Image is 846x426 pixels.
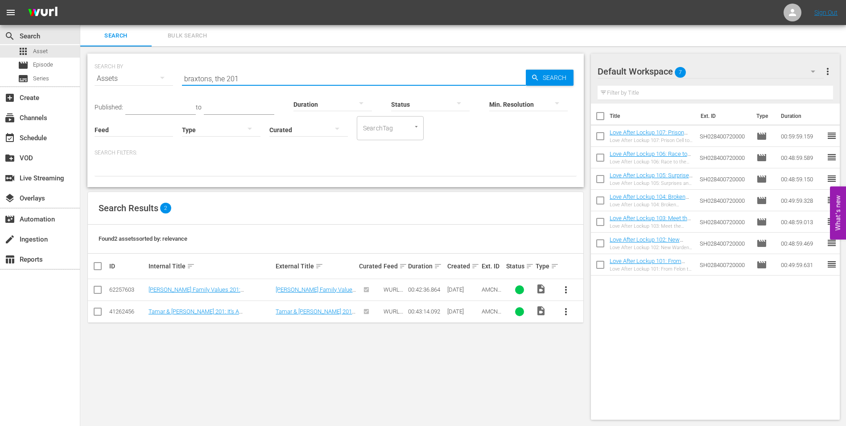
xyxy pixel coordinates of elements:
span: Video [536,305,546,316]
div: Default Workspace [598,59,824,84]
a: Love After Lockup 101: From Felon to Fiance (Love After Lockup 101: From Felon to Fiance (amc_net... [610,258,690,298]
a: Love After Lockup 103: Meet the Parents (Love After Lockup 103: Meet the Parents (amc_networks_lo... [610,215,691,248]
td: SH028400720000 [696,190,753,211]
td: SH028400720000 [696,125,753,147]
span: Create [4,92,15,103]
div: Feed [384,261,405,271]
span: Episode [756,152,767,163]
div: 41262456 [109,308,146,315]
span: sort [434,262,442,270]
th: Title [610,104,695,129]
th: Type [751,104,776,129]
td: 00:48:59.469 [777,233,826,254]
img: ans4CAIJ8jUAAAAAAAAAAAAAAAAAAAAAAAAgQb4GAAAAAAAAAAAAAAAAAAAAAAAAJMjXAAAAAAAAAAAAAAAAAAAAAAAAgAT5G... [21,2,64,23]
span: WURL Feed [384,308,403,322]
div: Curated [359,263,381,270]
span: sort [551,262,559,270]
td: SH028400720000 [696,211,753,233]
span: reorder [826,195,837,205]
td: 00:48:59.589 [777,147,826,168]
span: AMCNVR0000039132 [482,286,501,306]
button: Open Feedback Widget [830,187,846,240]
div: Love After Lockup 104: Broken Promises [610,202,693,208]
span: more_vert [561,284,571,295]
a: Love After Lockup 106: Race to the Altar (Love After Lockup 106: Race to the Altar (amc_networks_... [610,150,691,184]
button: Open [412,122,421,131]
span: reorder [826,216,837,227]
div: 00:42:36.864 [408,286,445,293]
span: Reports [4,254,15,265]
span: VOD [4,153,15,163]
button: more_vert [822,61,833,82]
span: sort [399,262,407,270]
td: SH028400720000 [696,147,753,168]
span: Schedule [4,133,15,143]
span: Episode [756,217,767,227]
td: 00:59:59.159 [777,125,826,147]
div: [DATE] [447,286,479,293]
a: Tamar & [PERSON_NAME] 201: It's A [PERSON_NAME]! [276,308,355,322]
span: more_vert [822,66,833,77]
div: Love After Lockup 107: Prison Cell to Wedding Bells [610,138,693,143]
button: more_vert [555,279,577,301]
button: more_vert [555,301,577,322]
a: [PERSON_NAME] Family Values 201: R.E.S.P.E.C.T. [149,286,244,300]
span: reorder [826,173,837,184]
span: Series [33,74,49,83]
span: AMCNVR0000005583 [482,308,501,328]
span: Search Results [99,203,158,213]
div: Ext. ID [482,263,503,270]
span: to [196,104,202,111]
td: 00:48:59.013 [777,211,826,233]
span: reorder [826,130,837,141]
span: Search [86,31,146,41]
span: Episode [756,174,767,184]
a: Tamar & [PERSON_NAME] 201: It's A [PERSON_NAME]! [149,308,243,322]
div: Love After Lockup 106: Race to the Altar [610,159,693,165]
td: 00:49:59.328 [777,190,826,211]
div: Created [447,261,479,271]
div: Love After Lockup 103: Meet the Parents [610,223,693,229]
span: Live Streaming [4,173,15,184]
span: menu [5,7,16,18]
span: Episode [756,259,767,270]
td: 00:48:59.150 [777,168,826,190]
div: Love After Lockup 102: New Warden in [GEOGRAPHIC_DATA] [610,245,693,251]
span: Automation [4,214,15,225]
div: Status [506,261,533,271]
span: Overlays [4,193,15,204]
div: Duration [408,261,445,271]
span: 2 [160,203,171,213]
a: Love After Lockup 105: Surprises and Sentences (Love After Lockup 105: Surprises and Sentences (a... [610,172,693,212]
span: Ingestion [4,234,15,245]
td: SH028400720000 [696,254,753,276]
span: Search [539,70,574,86]
a: [PERSON_NAME] Family Values 201: R.E.S.P.E.C.T. [276,286,356,300]
a: Sign Out [814,9,838,16]
span: subscriptions [4,113,15,123]
span: WURL Feed [384,286,403,300]
span: reorder [826,259,837,270]
span: Asset [33,47,48,56]
span: Search [4,31,15,42]
td: 00:49:59.631 [777,254,826,276]
th: Duration [776,104,829,129]
span: Episode [18,60,29,71]
a: Love After Lockup 107: Prison Cell to Wedding Bells [610,129,688,142]
span: Series [18,73,29,84]
span: sort [471,262,479,270]
div: Internal Title [149,261,273,271]
td: SH028400720000 [696,168,753,190]
span: sort [187,262,195,270]
span: Video [536,284,546,294]
td: SH028400720000 [696,233,753,254]
span: Episode [33,60,53,69]
span: Bulk Search [157,31,218,41]
span: apps [18,46,29,57]
span: Published: [95,104,123,111]
div: Assets [95,66,173,91]
div: ID [109,263,146,270]
div: 62257603 [109,286,146,293]
div: [DATE] [447,308,479,315]
span: Episode [756,238,767,249]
